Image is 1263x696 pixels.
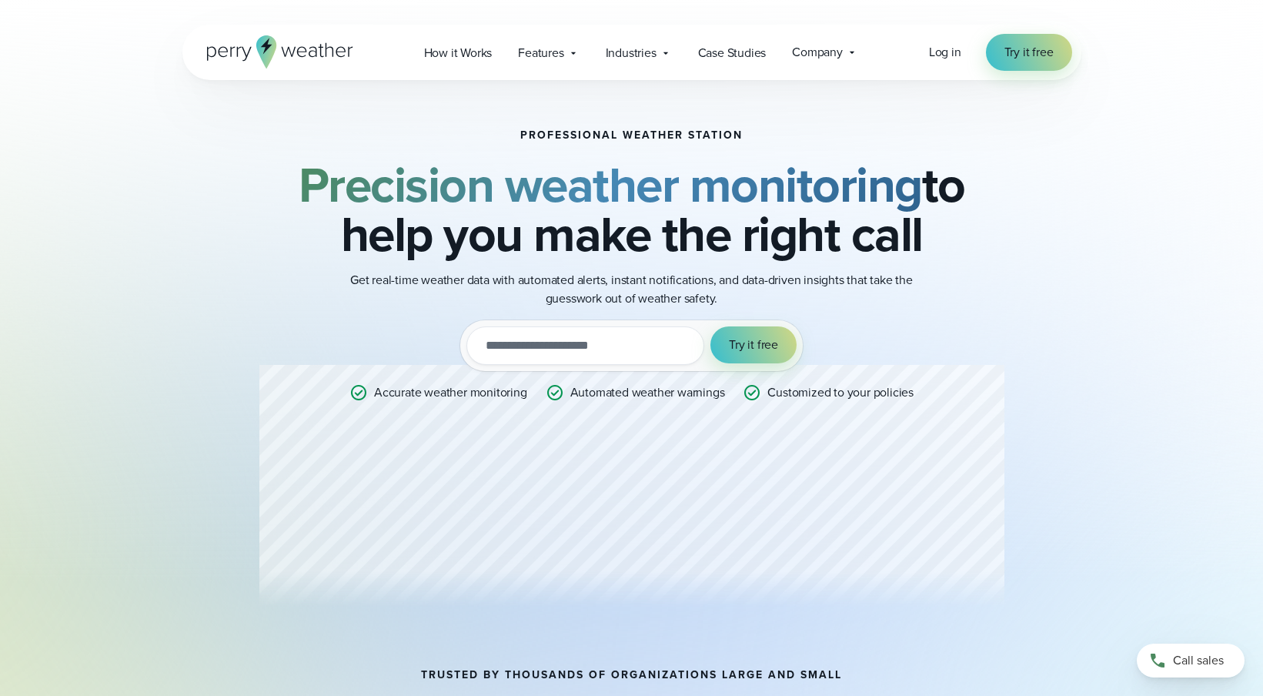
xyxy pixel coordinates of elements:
span: Try it free [1004,43,1054,62]
span: Features [518,44,563,62]
a: Case Studies [685,37,780,69]
span: Log in [929,43,961,61]
strong: Precision weather monitoring [299,149,922,221]
p: Automated weather warnings [570,383,725,402]
h2: TRUSTED BY THOUSANDS OF ORGANIZATIONS LARGE AND SMALL [421,669,842,681]
a: Log in [929,43,961,62]
p: Accurate weather monitoring [374,383,527,402]
a: Try it free [986,34,1072,71]
span: Case Studies [698,44,767,62]
span: Industries [606,44,657,62]
p: Customized to your policies [767,383,914,402]
h2: to help you make the right call [259,160,1004,259]
a: How it Works [411,37,506,69]
span: Company [792,43,843,62]
button: Try it free [710,326,797,363]
h1: Professional Weather Station [520,129,743,142]
span: How it Works [424,44,493,62]
span: Try it free [729,336,778,354]
a: Call sales [1137,644,1245,678]
p: Get real-time weather data with automated alerts, instant notifications, and data-driven insights... [324,271,940,308]
span: Call sales [1173,651,1224,670]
